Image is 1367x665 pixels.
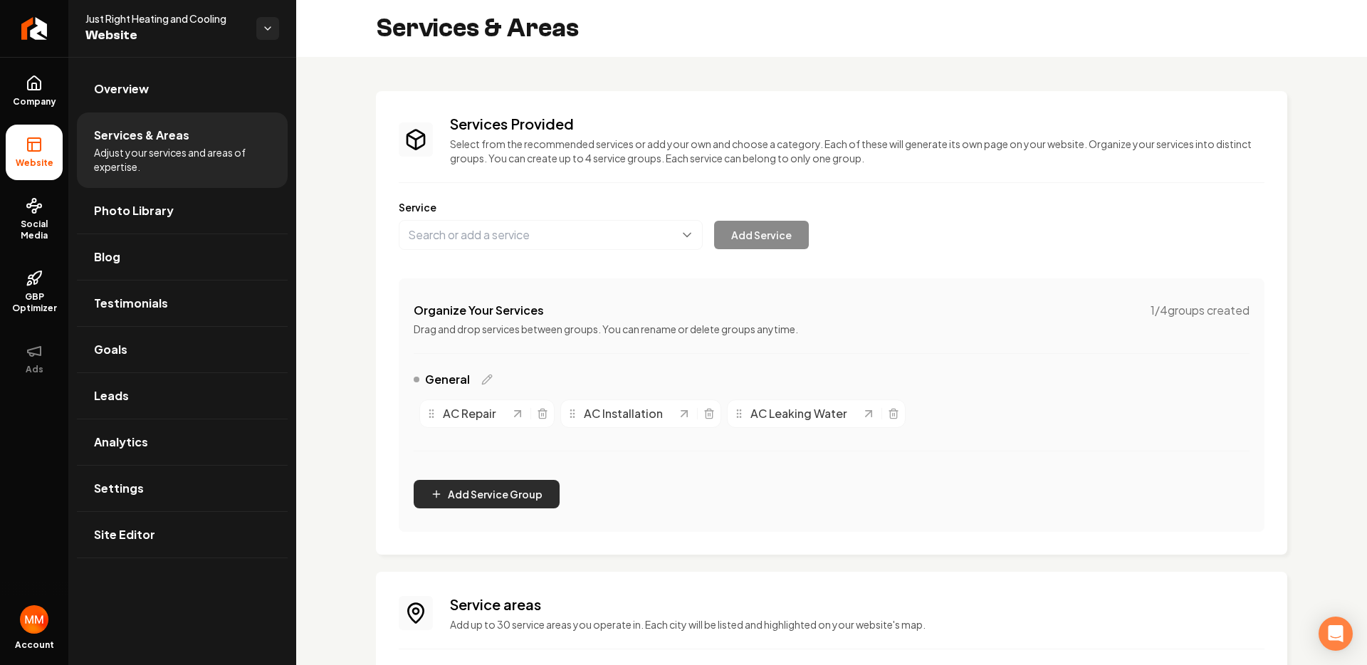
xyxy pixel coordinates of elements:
p: Drag and drop services between groups. You can rename or delete groups anytime. [414,322,1250,336]
span: Just Right Heating and Cooling [85,11,245,26]
a: Company [6,63,63,119]
img: Rebolt Logo [21,17,48,40]
a: Site Editor [77,512,288,557]
span: Settings [94,480,144,497]
span: Website [10,157,59,169]
span: AC Leaking Water [750,405,847,422]
span: Goals [94,341,127,358]
span: Leads [94,387,129,404]
span: Company [7,96,62,108]
span: Photo Library [94,202,174,219]
a: Blog [77,234,288,280]
label: Service [399,200,1264,214]
a: Settings [77,466,288,511]
a: Photo Library [77,188,288,234]
span: Site Editor [94,526,155,543]
span: Blog [94,248,120,266]
div: Open Intercom Messenger [1319,617,1353,651]
button: Open user button [20,605,48,634]
span: General [425,371,470,388]
span: Ads [20,364,49,375]
span: Social Media [6,219,63,241]
a: Leads [77,373,288,419]
h2: Services & Areas [376,14,579,43]
a: Testimonials [77,281,288,326]
p: Add up to 30 service areas you operate in. Each city will be listed and highlighted on your websi... [450,617,1264,632]
span: Services & Areas [94,127,189,144]
div: AC Repair [426,405,510,422]
span: Analytics [94,434,148,451]
div: AC Installation [567,405,677,422]
h3: Services Provided [450,114,1264,134]
span: Adjust your services and areas of expertise. [94,145,271,174]
a: Overview [77,66,288,112]
a: Analytics [77,419,288,465]
span: Account [15,639,54,651]
span: GBP Optimizer [6,291,63,314]
span: 1 / 4 groups created [1151,302,1250,319]
a: Social Media [6,186,63,253]
h3: Service areas [450,595,1264,614]
span: AC Installation [584,405,663,422]
img: Matthew Meyer [20,605,48,634]
span: AC Repair [443,405,496,422]
span: Testimonials [94,295,168,312]
a: GBP Optimizer [6,258,63,325]
a: Goals [77,327,288,372]
span: Website [85,26,245,46]
button: Ads [6,331,63,387]
div: AC Leaking Water [733,405,861,422]
span: Overview [94,80,149,98]
h4: Organize Your Services [414,302,544,319]
button: Add Service Group [414,480,560,508]
p: Select from the recommended services or add your own and choose a category. Each of these will ge... [450,137,1264,165]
